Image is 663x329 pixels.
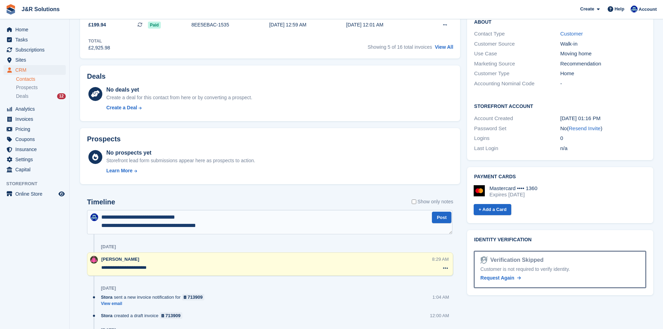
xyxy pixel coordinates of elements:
div: Last Login [474,144,560,152]
div: Accounting Nominal Code [474,80,560,88]
h2: Deals [87,72,105,80]
a: Preview store [57,190,66,198]
a: 713909 [160,312,182,319]
h2: Prospects [87,135,121,143]
a: Learn More [106,167,255,174]
div: Account Created [474,115,560,123]
a: Customer [560,31,583,37]
div: Recommendation [560,60,646,68]
div: Create a deal for this contact from here or by converting a prospect. [106,94,252,101]
button: Post [432,212,451,223]
img: stora-icon-8386f47178a22dfd0bd8f6a31ec36ba5ce8667c1dd55bd0f319d3a0aa187defe.svg [6,4,16,15]
span: Capital [15,165,57,174]
span: Paid [148,22,161,29]
a: menu [3,165,66,174]
div: Home [560,70,646,78]
a: menu [3,155,66,164]
div: Customer Type [474,70,560,78]
div: Logins [474,134,560,142]
div: [DATE] [101,285,116,291]
div: [DATE] 01:16 PM [560,115,646,123]
h2: Identity verification [474,237,646,243]
div: Storefront lead form submissions appear here as prospects to action. [106,157,255,164]
span: Stora [101,312,112,319]
a: menu [3,35,66,45]
div: [DATE] [101,244,116,250]
div: [DATE] 12:01 AM [346,21,423,29]
div: 12:00 AM [430,312,449,319]
img: Julie Morgan [90,256,98,264]
div: Contact Type [474,30,560,38]
span: Create [580,6,594,13]
span: Analytics [15,104,57,114]
a: menu [3,45,66,55]
div: 8:29 AM [432,256,449,263]
a: menu [3,114,66,124]
div: Mastercard •••• 1360 [489,185,537,191]
span: Tasks [15,35,57,45]
div: 12 [57,93,66,99]
div: Total [88,38,110,44]
span: Sites [15,55,57,65]
span: Showing 5 of 16 total invoices [368,44,432,50]
div: Create a Deal [106,104,137,111]
div: Moving home [560,50,646,58]
div: No deals yet [106,86,252,94]
span: Account [639,6,657,13]
div: No [560,125,646,133]
a: View email [101,301,208,307]
span: Request Again [480,275,514,281]
div: 1:04 AM [433,294,449,300]
a: Deals 12 [16,93,66,100]
a: Resend Invite [569,125,601,131]
div: Verification Skipped [488,256,544,264]
a: Prospects [16,84,66,91]
div: created a draft invoice [101,312,186,319]
div: Customer is not required to verify identity. [480,266,640,273]
span: [PERSON_NAME] [101,257,139,262]
div: 713909 [165,312,180,319]
div: No prospects yet [106,149,255,157]
a: 713909 [182,294,205,300]
span: CRM [15,65,57,75]
div: Learn More [106,167,132,174]
a: menu [3,134,66,144]
a: + Add a Card [474,204,511,216]
div: Password Set [474,125,560,133]
div: 8EE5EBAC-1535 [191,21,269,29]
div: Use Case [474,50,560,58]
span: Settings [15,155,57,164]
span: Deals [16,93,29,100]
h2: About [474,18,646,25]
a: menu [3,25,66,34]
a: Request Again [480,274,521,282]
a: menu [3,144,66,154]
img: Macie Adcock [631,6,638,13]
h2: Storefront Account [474,102,646,109]
div: 0 [560,134,646,142]
div: £2,925.98 [88,44,110,52]
span: Storefront [6,180,69,187]
div: sent a new invoice notification for [101,294,208,300]
a: menu [3,124,66,134]
img: Mastercard Logo [474,185,485,196]
h2: Payment cards [474,174,646,180]
span: Prospects [16,84,38,91]
span: Subscriptions [15,45,57,55]
a: View All [435,44,453,50]
div: Customer Source [474,40,560,48]
span: Stora [101,294,112,300]
a: J&R Solutions [19,3,62,15]
a: menu [3,55,66,65]
img: Macie Adcock [90,213,98,221]
span: £199.94 [88,21,106,29]
a: menu [3,65,66,75]
span: Coupons [15,134,57,144]
div: 713909 [188,294,203,300]
div: [DATE] 12:59 AM [269,21,346,29]
span: Insurance [15,144,57,154]
a: Contacts [16,76,66,83]
input: Show only notes [412,198,416,205]
span: Invoices [15,114,57,124]
a: menu [3,189,66,199]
